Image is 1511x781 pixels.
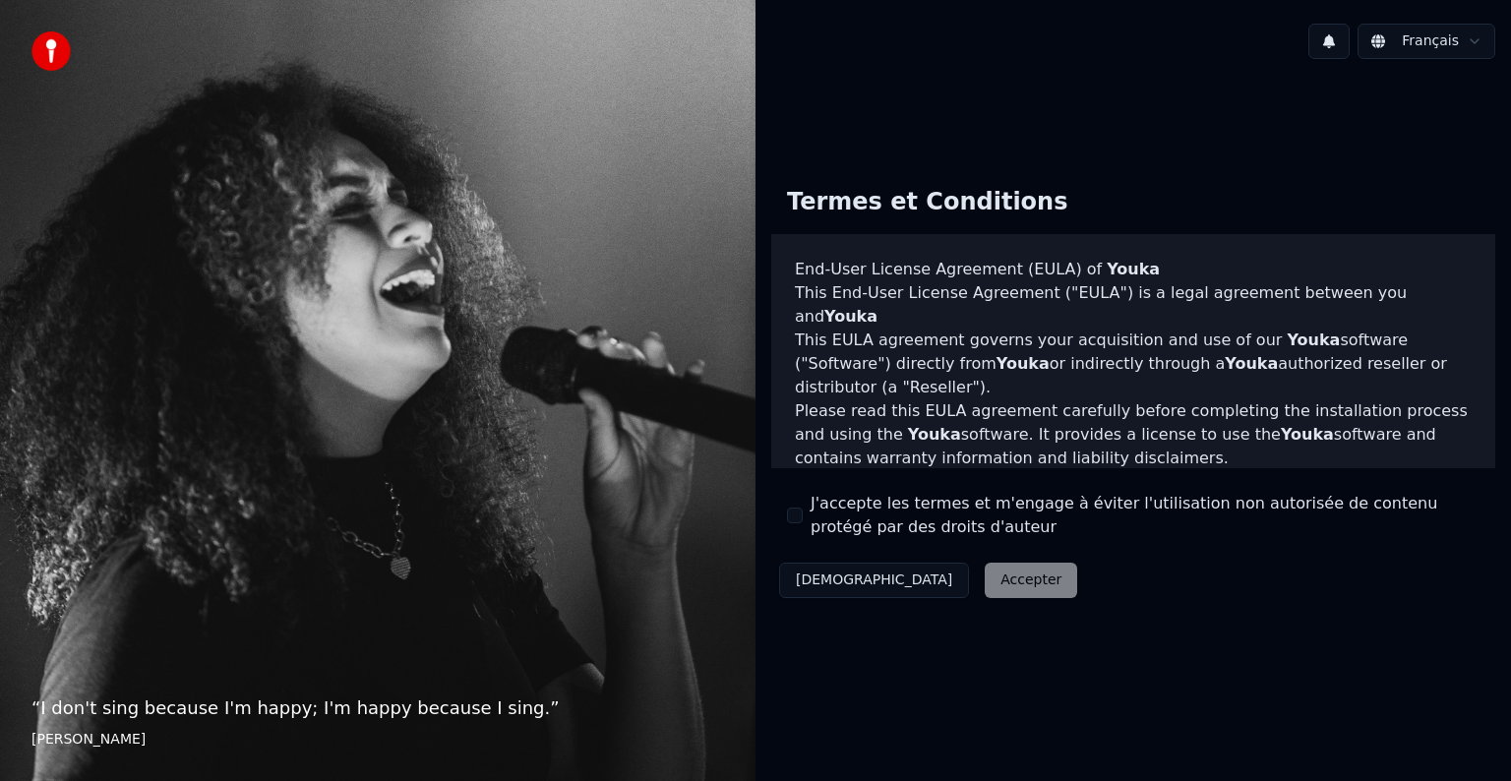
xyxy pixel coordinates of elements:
label: J'accepte les termes et m'engage à éviter l'utilisation non autorisée de contenu protégé par des ... [811,492,1480,539]
p: Please read this EULA agreement carefully before completing the installation process and using th... [795,399,1472,470]
p: “ I don't sing because I'm happy; I'm happy because I sing. ” [31,694,724,722]
div: Termes et Conditions [771,171,1083,234]
h3: End-User License Agreement (EULA) of [795,258,1472,281]
span: Youka [908,425,961,444]
footer: [PERSON_NAME] [31,730,724,750]
span: Youka [1225,354,1278,373]
img: youka [31,31,71,71]
span: Youka [1281,425,1334,444]
button: [DEMOGRAPHIC_DATA] [779,563,969,598]
span: Youka [997,354,1050,373]
p: This EULA agreement governs your acquisition and use of our software ("Software") directly from o... [795,329,1472,399]
span: Youka [824,307,877,326]
span: Youka [1287,330,1340,349]
span: Youka [1107,260,1160,278]
p: This End-User License Agreement ("EULA") is a legal agreement between you and [795,281,1472,329]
